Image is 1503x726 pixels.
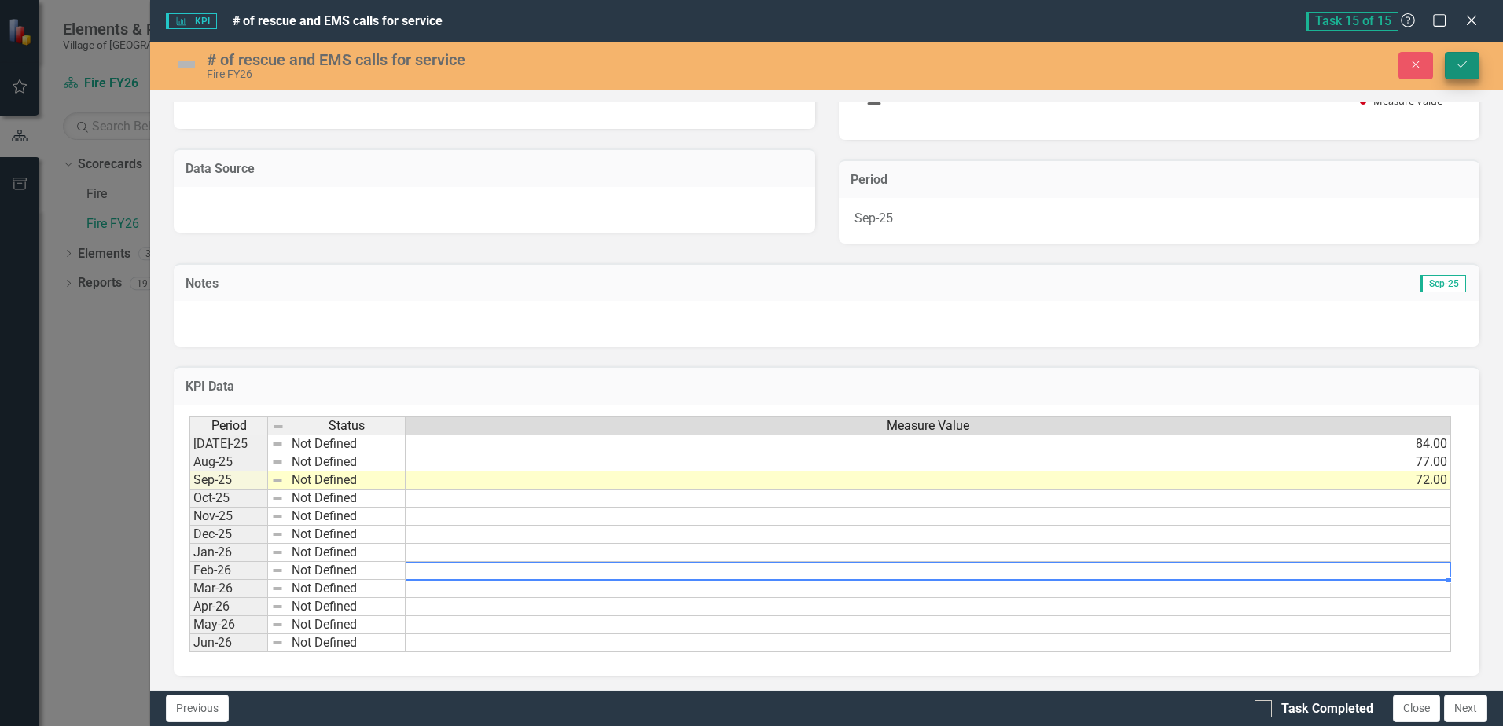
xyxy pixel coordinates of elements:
[189,453,268,471] td: Aug-25
[271,510,284,522] img: 8DAGhfEEPCf229AAAAAElFTkSuQmCC
[288,634,406,652] td: Not Defined
[207,51,908,68] div: # of rescue and EMS calls for service
[186,162,803,176] h3: Data Source
[189,562,268,580] td: Feb-26
[189,634,268,652] td: Jun-26
[288,471,406,489] td: Not Defined
[189,489,268,508] td: Oct-25
[271,636,284,649] img: 8DAGhfEEPCf229AAAAAElFTkSuQmCC
[233,13,443,28] span: # of rescue and EMS calls for service
[271,564,284,577] img: 8DAGhfEEPCf229AAAAAElFTkSuQmCC
[839,198,1479,244] div: Sep-25
[186,379,1468,394] h3: KPI Data
[186,277,708,291] h3: Notes
[189,471,268,489] td: Sep-25
[166,695,229,722] button: Previous
[271,600,284,613] img: 8DAGhfEEPCf229AAAAAElFTkSuQmCC
[1444,695,1487,722] button: Next
[271,528,284,541] img: 8DAGhfEEPCf229AAAAAElFTkSuQmCC
[288,562,406,580] td: Not Defined
[189,526,268,544] td: Dec-25
[271,492,284,504] img: 8DAGhfEEPCf229AAAAAElFTkSuQmCC
[1393,695,1440,722] button: Close
[288,598,406,616] td: Not Defined
[288,616,406,634] td: Not Defined
[288,580,406,598] td: Not Defined
[271,582,284,595] img: 8DAGhfEEPCf229AAAAAElFTkSuQmCC
[288,453,406,471] td: Not Defined
[288,526,406,544] td: Not Defined
[851,173,1468,187] h3: Period
[189,616,268,634] td: May-26
[288,434,406,453] td: Not Defined
[271,546,284,559] img: 8DAGhfEEPCf229AAAAAElFTkSuQmCC
[271,456,284,468] img: 8DAGhfEEPCf229AAAAAElFTkSuQmCC
[174,52,199,77] img: Not Defined
[1420,275,1466,292] span: Sep-25
[271,618,284,631] img: 8DAGhfEEPCf229AAAAAElFTkSuQmCC
[1281,700,1373,718] div: Task Completed
[207,68,908,80] div: Fire FY26
[166,13,216,29] span: KPI
[189,544,268,562] td: Jan-26
[887,419,969,433] span: Measure Value
[406,471,1451,489] td: 72.00
[271,438,284,450] img: 8DAGhfEEPCf229AAAAAElFTkSuQmCC
[189,434,268,453] td: [DATE]-25
[406,453,1451,471] td: 77.00
[189,598,268,616] td: Apr-26
[189,508,268,526] td: Nov-25
[1306,12,1398,31] span: Task 15 of 15
[288,508,406,526] td: Not Defined
[189,580,268,598] td: Mar-26
[271,474,284,486] img: 8DAGhfEEPCf229AAAAAElFTkSuQmCC
[288,489,406,508] td: Not Defined
[406,434,1451,453] td: 84.00
[211,419,247,433] span: Period
[288,544,406,562] td: Not Defined
[329,419,365,433] span: Status
[272,420,285,433] img: 8DAGhfEEPCf229AAAAAElFTkSuQmCC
